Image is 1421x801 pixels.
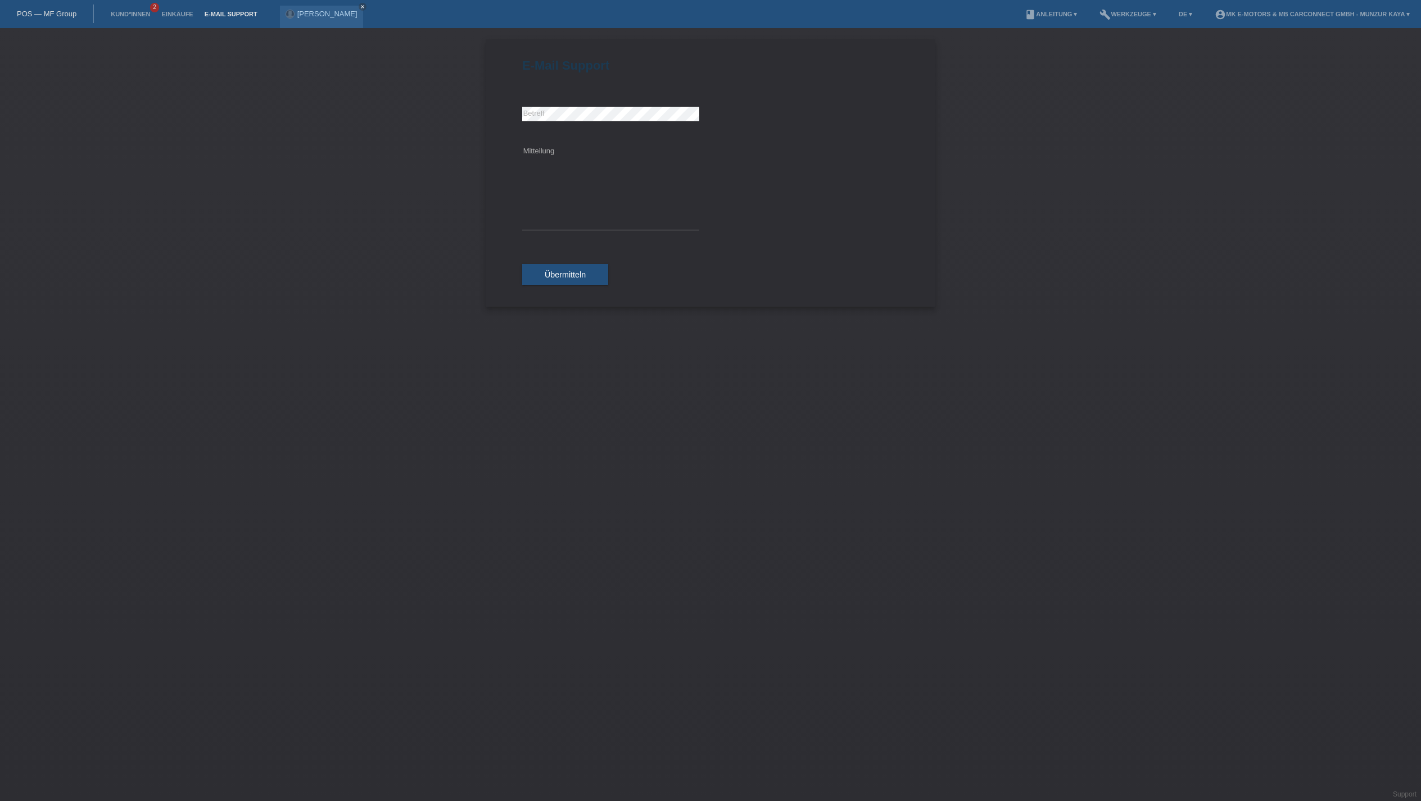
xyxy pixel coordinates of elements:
[522,264,608,285] button: Übermitteln
[199,11,263,17] a: E-Mail Support
[1209,11,1415,17] a: account_circleMK E-MOTORS & MB CarConnect GmbH - Munzur Kaya ▾
[359,3,366,11] a: close
[150,3,159,12] span: 2
[1393,790,1417,798] a: Support
[545,270,586,279] span: Übermitteln
[1025,9,1036,20] i: book
[1215,9,1226,20] i: account_circle
[1094,11,1162,17] a: buildWerkzeuge ▾
[1099,9,1111,20] i: build
[297,10,357,18] a: [PERSON_NAME]
[1173,11,1198,17] a: DE ▾
[522,58,899,72] h1: E-Mail Support
[156,11,198,17] a: Einkäufe
[105,11,156,17] a: Kund*innen
[1019,11,1083,17] a: bookAnleitung ▾
[360,4,365,10] i: close
[17,10,76,18] a: POS — MF Group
